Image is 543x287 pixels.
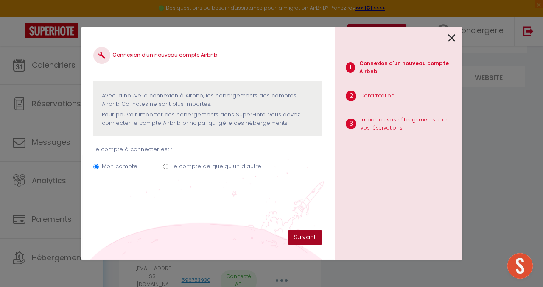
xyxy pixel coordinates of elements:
[507,253,533,279] div: Ouvrir le chat
[93,47,322,64] h4: Connexion d'un nouveau compte Airbnb
[361,116,456,132] p: Import de vos hébergements et de vos réservations
[346,91,356,101] span: 2
[102,110,314,128] p: Pour pouvoir importer ces hébergements dans SuperHote, vous devez connecter le compte Airbnb prin...
[171,162,261,171] label: Le compte de quelqu'un d'autre
[288,230,322,245] button: Suivant
[93,145,322,154] p: Le compte à connecter est :
[359,60,456,76] p: Connexion d'un nouveau compte Airbnb
[346,62,355,73] span: 1
[361,92,395,100] p: Confirmation
[102,162,137,171] label: Mon compte
[102,91,314,109] p: Avec la nouvelle connexion à Airbnb, les hébergements des comptes Airbnb Co-hôtes ne sont plus im...
[346,119,356,129] span: 3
